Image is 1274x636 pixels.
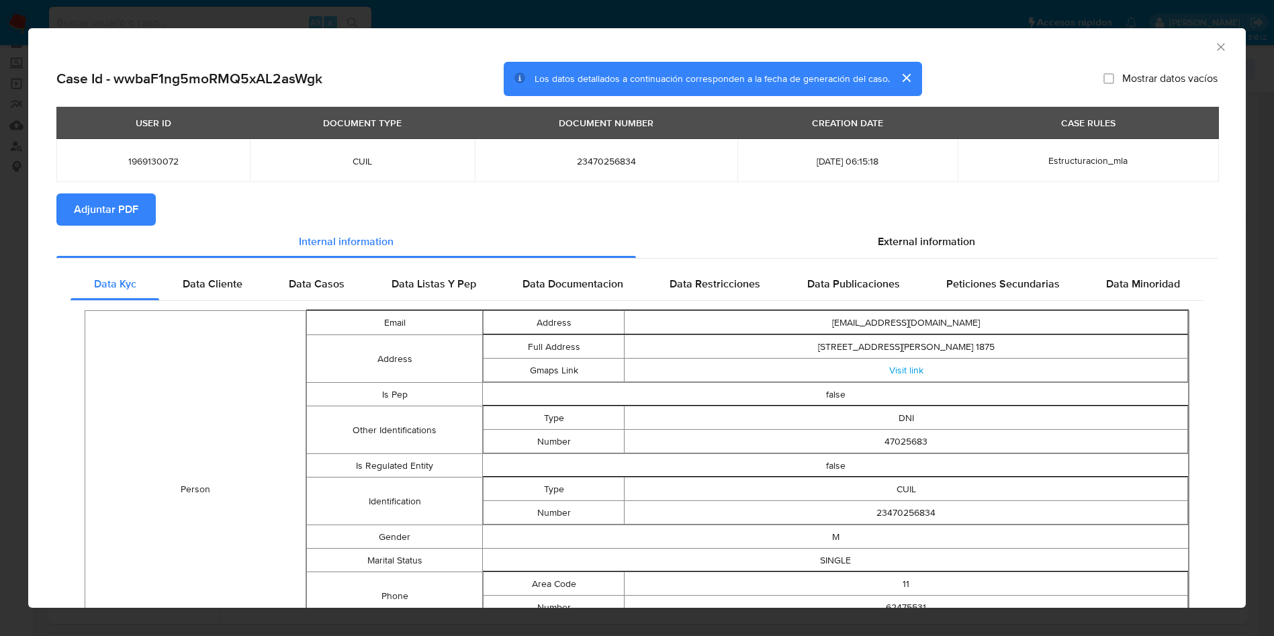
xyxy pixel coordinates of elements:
h2: Case Id - wwbaF1ng5moRMQ5xAL2asWgk [56,70,322,87]
td: Gender [306,525,483,549]
td: Address [484,311,625,334]
td: false [483,454,1189,478]
span: Data Casos [289,276,345,291]
div: Detailed info [56,226,1218,258]
span: Data Kyc [94,276,136,291]
td: DNI [625,406,1188,430]
td: 47025683 [625,430,1188,453]
div: CASE RULES [1053,111,1124,134]
td: Gmaps Link [484,359,625,382]
span: Data Publicaciones [807,276,900,291]
a: Visit link [889,363,923,377]
td: Is Regulated Entity [306,454,483,478]
span: Data Minoridad [1106,276,1180,291]
div: Detailed internal info [71,268,1203,300]
span: Mostrar datos vacíos [1122,72,1218,85]
button: Adjuntar PDF [56,193,156,226]
td: Type [484,406,625,430]
span: Data Restricciones [670,276,760,291]
td: Full Address [484,335,625,359]
td: Number [484,501,625,525]
span: [DATE] 06:15:18 [754,155,942,167]
td: 62475531 [625,596,1188,619]
span: External information [878,234,975,249]
td: Marital Status [306,549,483,572]
td: Is Pep [306,383,483,406]
span: 23470256834 [491,155,721,167]
span: Data Cliente [183,276,242,291]
button: cerrar [890,62,922,94]
td: Type [484,478,625,501]
td: 11 [625,572,1188,596]
td: false [483,383,1189,406]
td: Phone [306,572,483,620]
span: 1969130072 [73,155,234,167]
span: Estructuracion_mla [1048,154,1128,167]
td: Email [306,311,483,335]
td: Other Identifications [306,406,483,454]
span: Data Listas Y Pep [392,276,476,291]
input: Mostrar datos vacíos [1103,73,1114,84]
span: Internal information [299,234,394,249]
td: 23470256834 [625,501,1188,525]
span: CUIL [266,155,459,167]
div: DOCUMENT TYPE [315,111,410,134]
button: Cerrar ventana [1214,40,1226,52]
div: USER ID [128,111,179,134]
div: closure-recommendation-modal [28,28,1246,608]
span: Data Documentacion [522,276,623,291]
td: Area Code [484,572,625,596]
div: DOCUMENT NUMBER [551,111,662,134]
td: SINGLE [483,549,1189,572]
span: Adjuntar PDF [74,195,138,224]
td: M [483,525,1189,549]
td: [STREET_ADDRESS][PERSON_NAME] 1875 [625,335,1188,359]
td: Number [484,430,625,453]
td: CUIL [625,478,1188,501]
span: Los datos detallados a continuación corresponden a la fecha de generación del caso. [535,72,890,85]
span: Peticiones Secundarias [946,276,1060,291]
div: CREATION DATE [804,111,891,134]
td: [EMAIL_ADDRESS][DOMAIN_NAME] [625,311,1188,334]
td: Identification [306,478,483,525]
td: Number [484,596,625,619]
td: Address [306,335,483,383]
